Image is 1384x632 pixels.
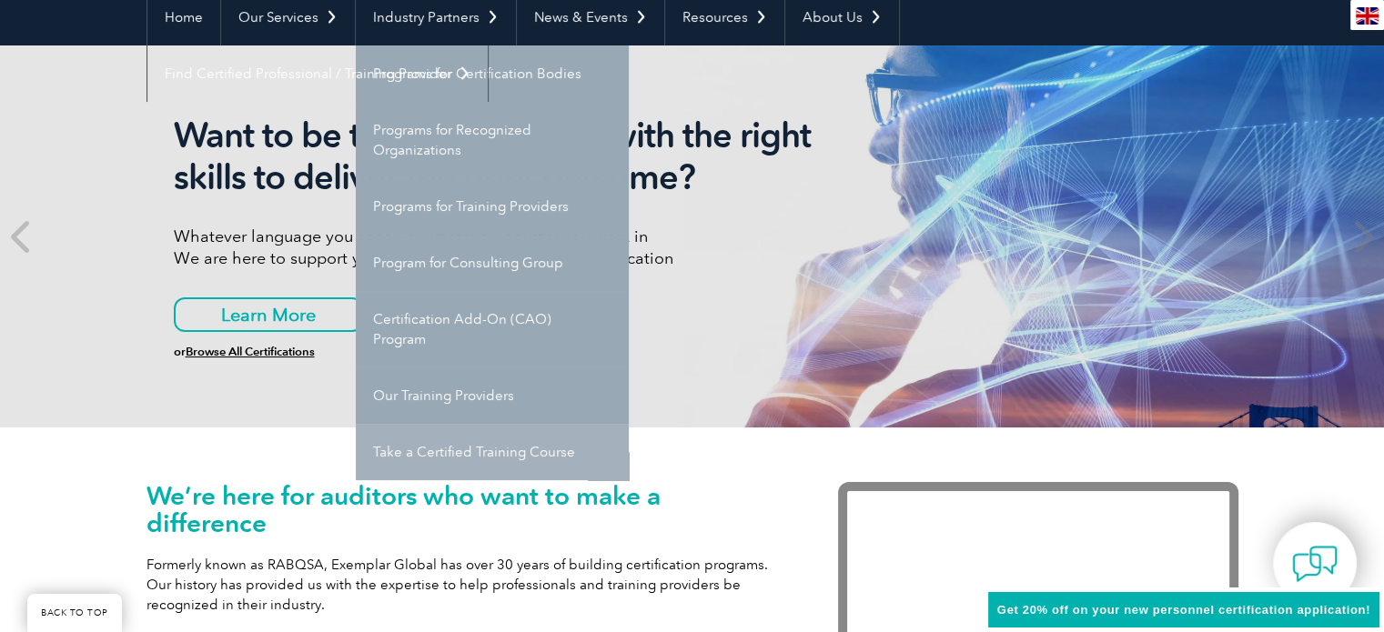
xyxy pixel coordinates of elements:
[997,603,1370,617] span: Get 20% off on your new personnel certification application!
[356,102,629,178] a: Programs for Recognized Organizations
[146,555,783,615] p: Formerly known as RABQSA, Exemplar Global has over 30 years of building certification programs. O...
[1292,541,1338,587] img: contact-chat.png
[186,345,315,358] a: Browse All Certifications
[147,45,488,102] a: Find Certified Professional / Training Provider
[146,482,783,537] h1: We’re here for auditors who want to make a difference
[27,594,122,632] a: BACK TO TOP
[356,45,629,102] a: Programs for Certification Bodies
[356,424,629,480] a: Take a Certified Training Course
[1356,7,1379,25] img: en
[356,178,629,235] a: Programs for Training Providers
[356,291,629,367] a: Certification Add-On (CAO) Program
[174,115,856,198] h2: Want to be the right Auditor with the right skills to deliver the right outcome?
[356,367,629,424] a: Our Training Providers
[174,346,856,358] h6: or
[356,235,629,291] a: Program for Consulting Group
[174,226,856,269] p: Whatever language you speak or whatever industry you work in We are here to support your desired ...
[174,297,363,332] a: Learn More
